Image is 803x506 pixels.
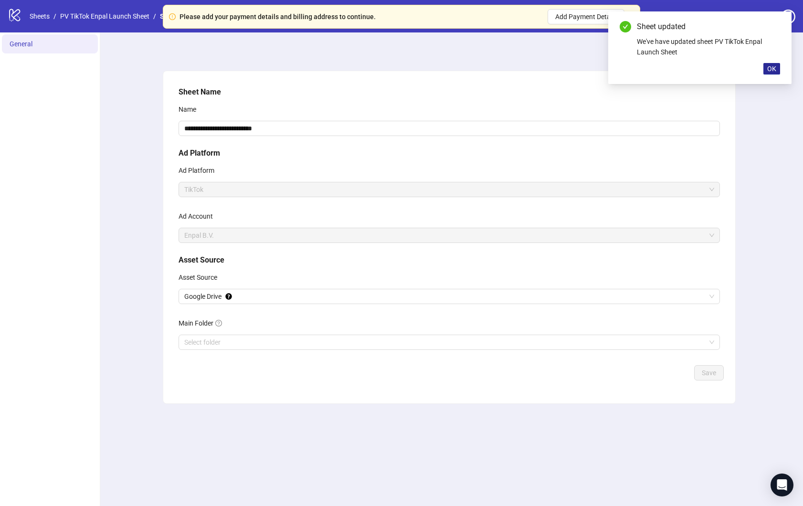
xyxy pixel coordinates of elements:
[184,228,714,242] span: Enpal B.V.
[620,21,631,32] span: check-circle
[767,65,776,73] span: OK
[224,292,233,301] div: Tooltip anchor
[637,21,780,32] div: Sheet updated
[179,209,219,224] label: Ad Account
[179,102,202,117] label: Name
[58,11,151,21] a: PV TikTok Enpal Launch Sheet
[215,320,222,327] span: question-circle
[184,289,714,304] span: Google Drive
[179,148,720,159] h5: Ad Platform
[770,21,780,32] a: Close
[179,316,228,331] label: Main Folder
[53,11,56,21] li: /
[771,474,793,496] div: Open Intercom Messenger
[179,163,221,178] label: Ad Platform
[184,182,714,197] span: TikTok
[781,10,795,24] span: question-circle
[169,13,176,20] span: exclamation-circle
[548,9,624,24] button: Add Payment Details
[10,40,32,48] span: General
[28,11,52,21] a: Sheets
[158,11,188,21] a: Settings
[153,11,156,21] li: /
[179,121,720,136] input: Name
[555,13,617,21] span: Add Payment Details
[179,86,720,98] h5: Sheet Name
[763,63,780,74] button: OK
[179,270,223,285] label: Asset Source
[637,36,780,57] div: We've have updated sheet PV TikTok Enpal Launch Sheet
[180,11,376,22] div: Please add your payment details and billing address to continue.
[694,365,724,380] button: Save
[179,254,720,266] h5: Asset Source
